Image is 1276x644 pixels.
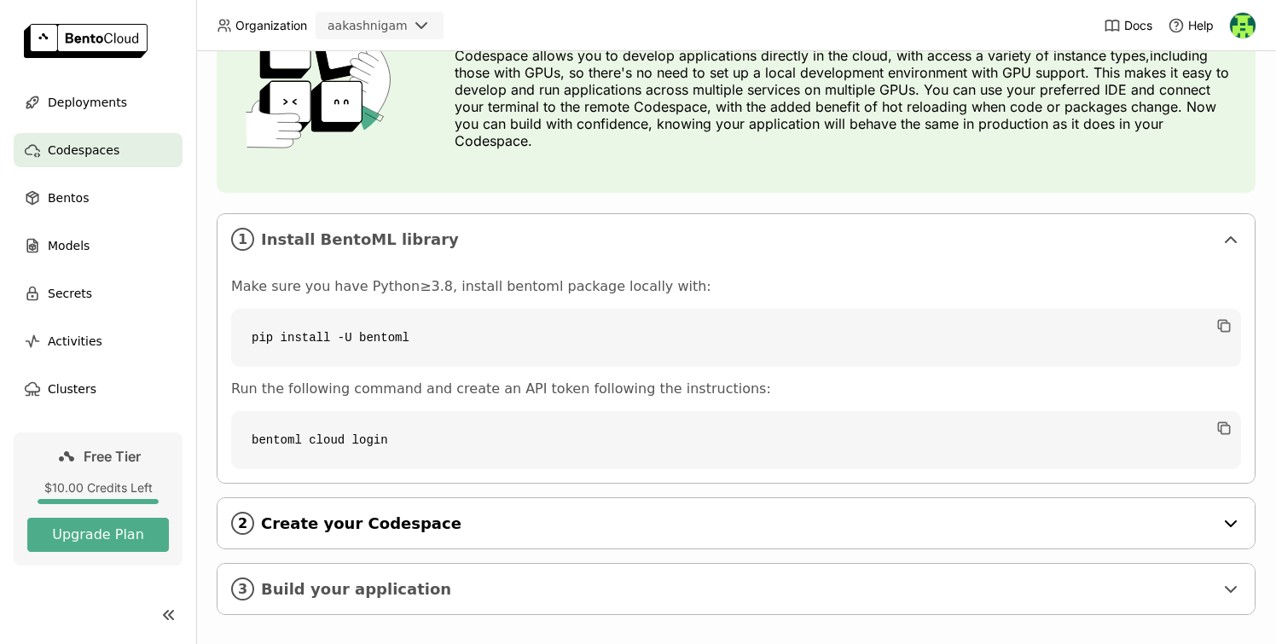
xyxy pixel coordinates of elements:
[14,181,183,215] a: Bentos
[48,188,89,208] span: Bentos
[217,214,1255,264] div: 1Install BentoML library
[14,85,183,119] a: Deployments
[217,564,1255,614] div: 3Build your application
[1230,13,1256,38] img: Aakash Nigam
[14,229,183,263] a: Models
[1168,17,1214,34] div: Help
[231,411,1241,469] code: bentoml cloud login
[235,18,307,33] span: Organization
[261,230,1214,249] span: Install BentoML library
[48,92,127,113] span: Deployments
[231,228,254,251] i: 1
[1124,18,1152,33] span: Docs
[231,512,254,535] i: 2
[409,18,411,35] input: Selected aakashnigam.
[27,518,169,552] button: Upgrade Plan
[230,20,414,148] img: cover onboarding
[14,372,183,406] a: Clusters
[14,324,183,358] a: Activities
[328,17,408,34] div: aakashnigam
[231,309,1241,367] code: pip install -U bentoml
[217,498,1255,548] div: 2Create your Codespace
[14,276,183,310] a: Secrets
[231,278,1241,295] p: Make sure you have Python≥3.8, install bentoml package locally with:
[48,379,96,399] span: Clusters
[1104,17,1152,34] a: Docs
[261,514,1214,533] span: Create your Codespace
[231,380,1241,397] p: Run the following command and create an API token following the instructions:
[48,283,92,304] span: Secrets
[14,133,183,167] a: Codespaces
[84,448,141,465] span: Free Tier
[27,480,169,496] div: $10.00 Credits Left
[1188,18,1214,33] span: Help
[261,580,1214,599] span: Build your application
[24,24,148,58] img: logo
[231,577,254,600] i: 3
[455,47,1242,149] p: Codespace allows you to develop applications directly in the cloud, with access a variety of inst...
[48,235,90,256] span: Models
[48,140,119,160] span: Codespaces
[14,432,183,566] a: Free Tier$10.00 Credits LeftUpgrade Plan
[48,331,102,351] span: Activities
